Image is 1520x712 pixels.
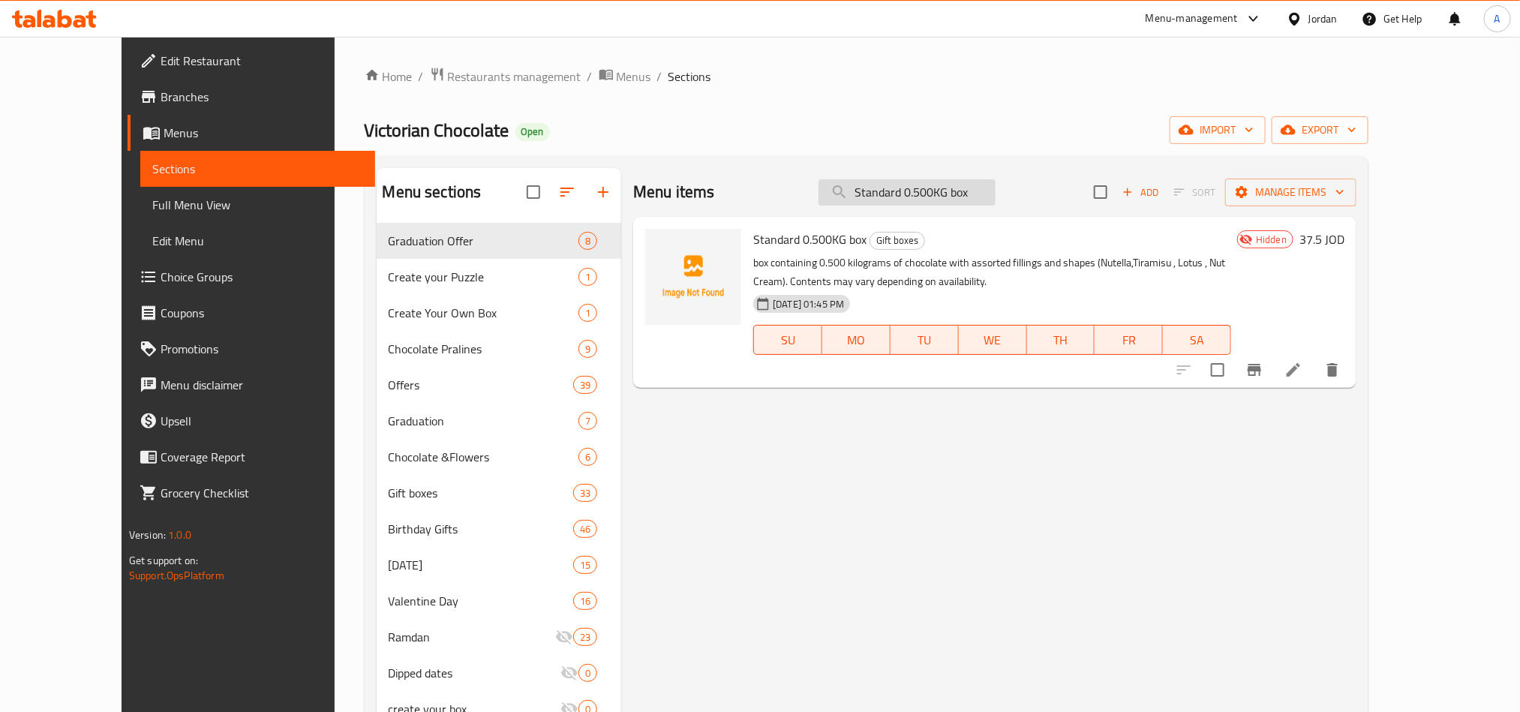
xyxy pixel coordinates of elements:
span: 0 [579,666,596,680]
span: 8 [579,234,596,248]
span: Coverage Report [161,448,363,466]
span: Create Your Own Box [389,304,578,322]
div: Open [515,123,550,141]
div: Graduation7 [377,403,622,439]
a: Full Menu View [140,187,375,223]
span: 39 [574,378,596,392]
a: Edit Menu [140,223,375,259]
div: Chocolate Pralines9 [377,331,622,367]
div: items [573,592,597,610]
div: items [573,484,597,502]
span: Dipped dates [389,664,560,682]
div: Create your Puzzle [389,268,578,286]
span: SU [760,329,816,351]
a: Upsell [128,403,375,439]
img: Standard 0.500KG box [645,229,741,325]
button: import [1170,116,1266,144]
button: export [1272,116,1368,144]
svg: Inactive section [555,628,573,646]
button: WE [959,325,1027,355]
div: items [573,556,597,574]
span: Edit Restaurant [161,52,363,70]
div: Dipped dates0 [377,655,622,691]
span: 33 [574,486,596,500]
span: WE [965,329,1021,351]
div: items [578,448,597,466]
span: Restaurants management [448,68,581,86]
span: export [1284,121,1356,140]
a: Grocery Checklist [128,475,375,511]
span: Valentine Day [389,592,573,610]
svg: Inactive section [560,664,578,682]
li: / [587,68,593,86]
span: FR [1101,329,1157,351]
div: Offers39 [377,367,622,403]
div: Graduation Offer8 [377,223,622,259]
div: items [578,232,597,250]
a: Edit Restaurant [128,43,375,79]
span: Chocolate Pralines [389,340,578,358]
span: Manage items [1237,183,1344,202]
a: Promotions [128,331,375,367]
div: items [573,520,597,538]
span: 23 [574,630,596,644]
span: Add item [1116,181,1164,204]
span: Chocolate &Flowers [389,448,578,466]
span: TU [897,329,953,351]
span: MO [828,329,885,351]
a: Home [365,68,413,86]
span: Promotions [161,340,363,358]
div: items [573,628,597,646]
span: 6 [579,450,596,464]
span: Offers [389,376,573,394]
button: Branch-specific-item [1236,352,1272,388]
span: Get support on: [129,551,198,570]
button: FR [1095,325,1163,355]
span: Graduation Offer [389,232,578,250]
span: 46 [574,522,596,536]
input: search [819,179,996,206]
button: SA [1163,325,1231,355]
span: Gift boxes [389,484,573,502]
nav: breadcrumb [365,67,1369,86]
div: Menu-management [1146,10,1238,28]
div: Create your Puzzle1 [377,259,622,295]
div: Valentine Day16 [377,583,622,619]
span: Gift boxes [870,232,924,249]
h2: Menu items [633,181,715,203]
span: Version: [129,525,166,545]
span: TH [1033,329,1089,351]
span: Graduation [389,412,578,430]
span: Birthday Gifts [389,520,573,538]
a: Menus [599,67,651,86]
a: Coverage Report [128,439,375,475]
div: items [578,340,597,358]
button: SU [753,325,822,355]
h6: 37.5 JOD [1299,229,1344,250]
span: 15 [574,558,596,572]
span: Full Menu View [152,196,363,214]
span: Edit Menu [152,232,363,250]
div: [DATE]15 [377,547,622,583]
p: box containing 0.500 kilograms of chocolate with assorted fillings and shapes (Nutella,Tiramisu ,... [753,254,1231,291]
span: Menu disclaimer [161,376,363,394]
span: Ramdan [389,628,555,646]
span: Sections [668,68,711,86]
span: 1.0.0 [168,525,191,545]
span: Upsell [161,412,363,430]
span: Select to update [1202,354,1233,386]
span: Select section [1085,176,1116,208]
span: [DATE] [389,556,573,574]
div: Jordan [1308,11,1338,27]
div: Create Your Own Box1 [377,295,622,331]
a: Menu disclaimer [128,367,375,403]
div: Chocolate &Flowers6 [377,439,622,475]
button: MO [822,325,891,355]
